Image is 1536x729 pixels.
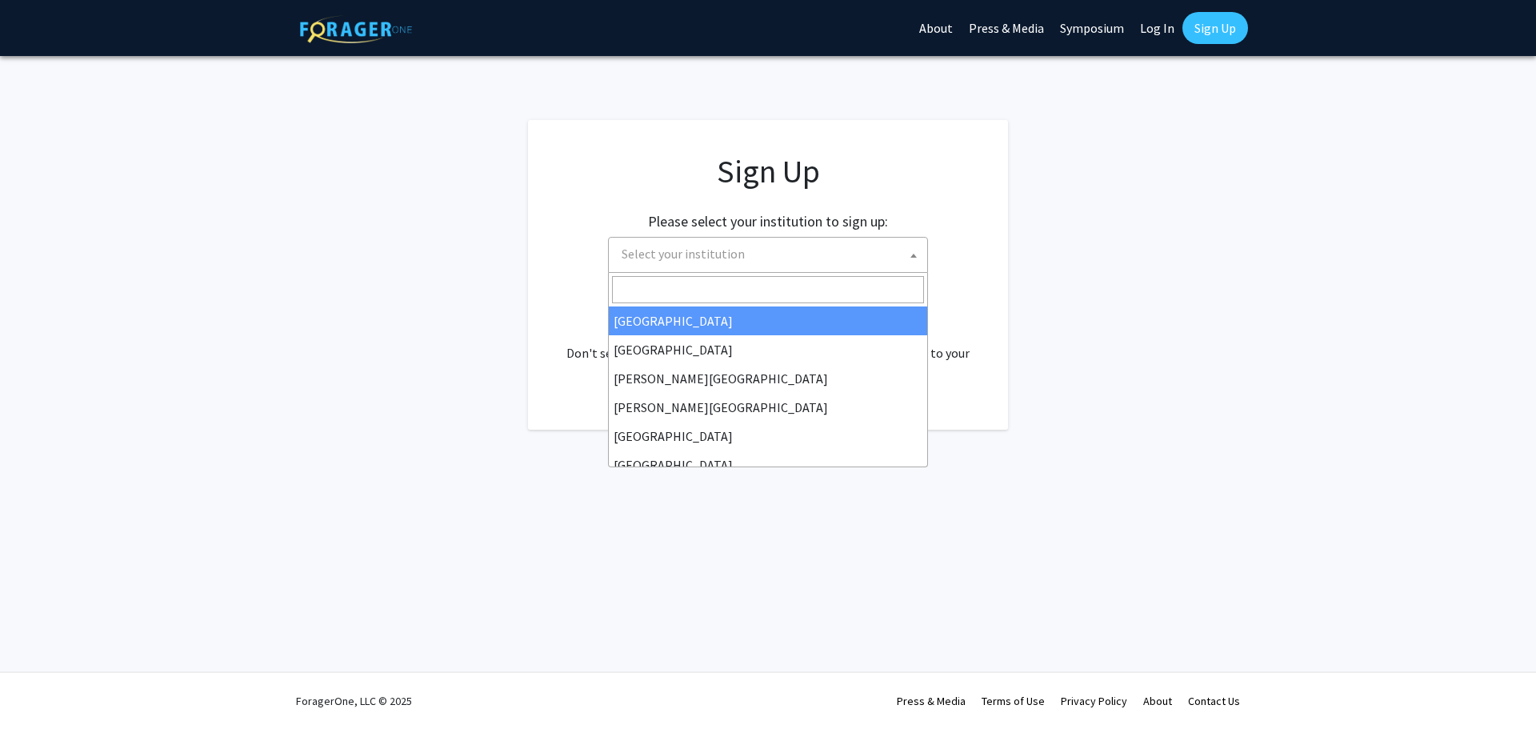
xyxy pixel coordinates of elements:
[622,246,745,262] span: Select your institution
[608,237,928,273] span: Select your institution
[648,213,888,230] h2: Please select your institution to sign up:
[1061,694,1127,708] a: Privacy Policy
[615,238,927,270] span: Select your institution
[1143,694,1172,708] a: About
[1182,12,1248,44] a: Sign Up
[609,306,927,335] li: [GEOGRAPHIC_DATA]
[609,451,927,479] li: [GEOGRAPHIC_DATA]
[609,364,927,393] li: [PERSON_NAME][GEOGRAPHIC_DATA]
[609,422,927,451] li: [GEOGRAPHIC_DATA]
[300,15,412,43] img: ForagerOne Logo
[982,694,1045,708] a: Terms of Use
[560,152,976,190] h1: Sign Up
[1188,694,1240,708] a: Contact Us
[609,335,927,364] li: [GEOGRAPHIC_DATA]
[897,694,966,708] a: Press & Media
[609,393,927,422] li: [PERSON_NAME][GEOGRAPHIC_DATA]
[560,305,976,382] div: Already have an account? . Don't see your institution? about bringing ForagerOne to your institut...
[296,673,412,729] div: ForagerOne, LLC © 2025
[612,276,924,303] input: Search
